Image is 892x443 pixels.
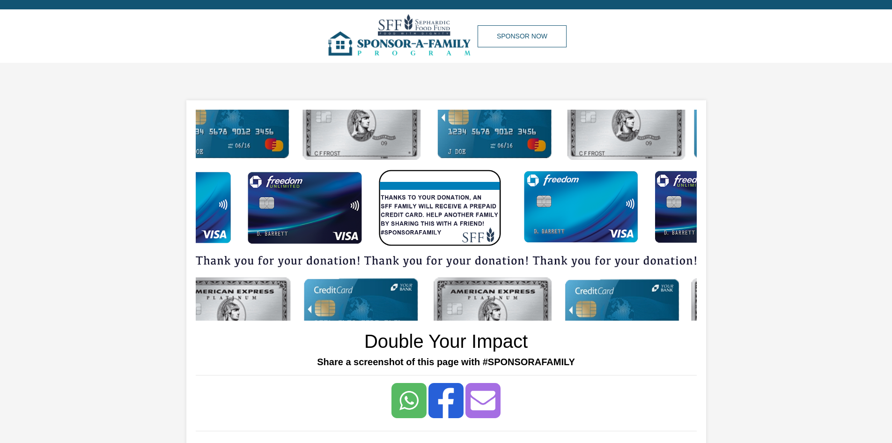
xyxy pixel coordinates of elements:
img: img [196,110,697,321]
a: Sponsor Now [478,25,567,47]
a: Share to Email [465,383,501,418]
h5: Share a screenshot of this page with #SPONSORAFAMILY [196,356,697,368]
h1: Double Your Impact [364,330,528,353]
img: img [325,9,478,63]
a: Share to <span class="translation_missing" title="translation missing: en.social_share_button.wha... [391,383,427,418]
a: Share to Facebook [428,383,464,418]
